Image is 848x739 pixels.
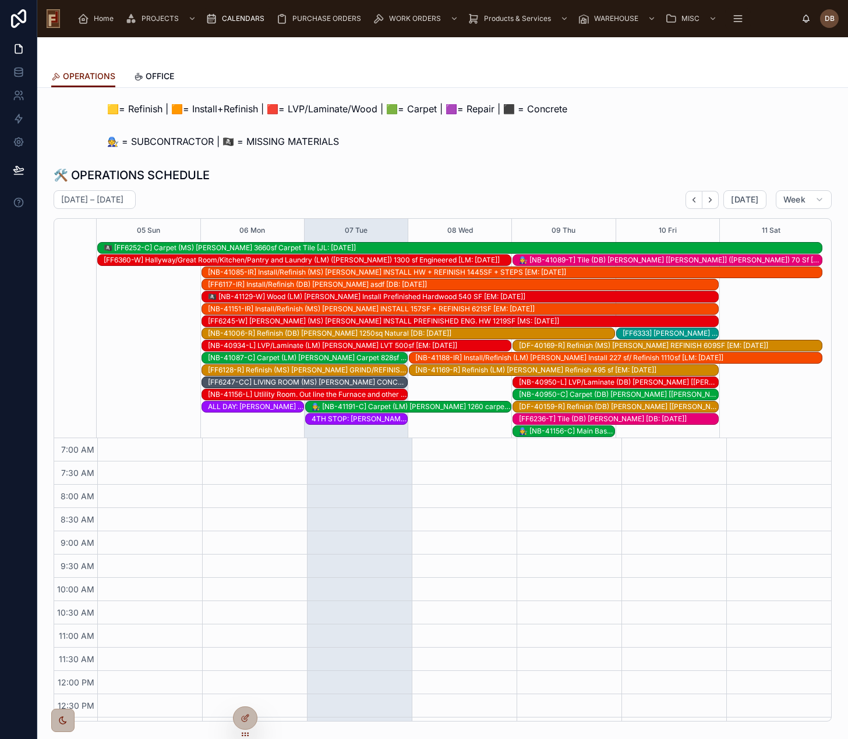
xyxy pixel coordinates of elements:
span: 8:00 AM [58,491,97,501]
div: [FF6128-R] Refinish (MS) Patricia Dries GRIND/REFINISH 157SF [MS: 09-18-25] [208,365,407,375]
div: [DF-40159-R] Refinish (DB) Callen [Marie] (Stretz) Blend 6X3 Area [DB: 09-25-25] [519,402,718,412]
div: 🧑‍🔧 [NB-41191-C] Carpet (LM) [PERSON_NAME] 1260 carpet install with basement stairs [LM: [DATE]] [312,402,511,411]
div: [FF6245-W] Wood (MS) Rachel Moore INSTALL PREFINISHED ENG. HW 1219SF [MS: 09-17-25] [208,316,718,326]
div: [DF-40159-R] Refinish (DB) [PERSON_NAME] [[PERSON_NAME]] ([PERSON_NAME]) Blend 6X3 Area [DB: [DATE]] [519,402,718,411]
div: [NB-41151-IR] Install/Refinish (MS) [PERSON_NAME] INSTALL 157SF + REFINISH 621SF [EM: [DATE]] [208,304,718,314]
span: PURCHASE ORDERS [292,14,361,23]
div: [NB-41156-L] Utlility Room. Out line the Furnace and other equipmemt. (LM) [PERSON_NAME] 204 sf L... [208,390,407,399]
span: 12:30 PM [55,701,97,710]
div: [NB-41156-L] Utlility Room. Out line the Furnace and other equipmemt. (LM) Brittany Hudson 204 sf... [208,389,407,400]
div: [NB-41006-R] Refinish (DB) [PERSON_NAME] 1250sq Natural [DB: [DATE]] [208,329,614,338]
button: [DATE] [723,190,766,209]
span: Home [94,14,114,23]
a: PROJECTS [122,8,202,29]
div: [NB-41169-R] Refinish (LM) Nancy Davis Refinish 495 sf [EM: 09-24-25] [415,365,718,375]
div: [FF6360-W] Hallyway/Great Room/Kitchen/Pantry and Laundry (LM) ([PERSON_NAME]) 1300 sf Engineered... [104,255,510,265]
a: CALENDARS [202,8,273,29]
a: OPERATIONS [51,66,115,88]
div: [NB-40950-L] LVP/Laminate (DB) Sid Grinker [Kenny] (Aspenwood) 500sq [DB: 10-07-25] [519,377,718,388]
div: [FF6360-W] Hallyway/Great Room/Kitchen/Pantry and Laundry (LM) (Riehle) 1300 sf Engineered [LM: 0... [104,255,510,265]
div: [NB-41087-C] Carpet (LM) Sandy Goethel Carpet 828sf [EM: 09-19-25] [208,353,407,363]
div: [NB-40950-L] LVP/Laminate (DB) [PERSON_NAME] [[PERSON_NAME]] (Aspenwood) 500sq [DB: [DATE]] [519,378,718,387]
div: 🧑‍🔧 [NB-41089-T] Tile (DB) Callen [Jennifer] (Wylie) 70 Sf [EM: 09-24-25] [519,255,822,265]
div: [FF6333] Stephanie Dietsche (DB) Tearout only [DB: 10-02-25] [623,328,718,339]
div: 🧑‍🔧 [NB-41089-T] Tile (DB) [PERSON_NAME] [[PERSON_NAME]] ([PERSON_NAME]) 70 Sf [EM: [DATE]] [519,255,822,265]
div: [NB-41085-IR] Install/Refinish (MS) [PERSON_NAME] INSTALL HW + REFINISH 1445SF + STEPS [EM: [DATE]] [208,268,822,277]
a: PURCHASE ORDERS [273,8,369,29]
span: OFFICE [146,70,174,82]
span: 12:00 PM [55,677,97,687]
div: 🏴‍☠️ [FF6252-C] Carpet (MS) [PERSON_NAME] 3660sf Carpet Tile [JL: [DATE]] [104,243,822,253]
span: [DATE] [731,194,758,205]
div: [NB-40934-L] LVP/Laminate (LM) [PERSON_NAME] LVT 500sf [EM: [DATE]] [208,341,511,350]
span: WORK ORDERS [389,14,441,23]
div: 🧑‍🔧 [NB-41156-C] Main Basement Area (LM) [PERSON_NAME] 816 sf carpet [LM: [DATE]] [519,427,614,436]
button: 11 Sat [762,219,780,242]
div: 4TH STOP: Darth Vader | 10/05/25 | Callback [: 10-06-25] [312,414,407,424]
div: 🏴‍☠️ [FF6252-C] Carpet (MS) Joy Gallmon 3660sf Carpet Tile [JL: 09-18-25] [104,243,822,253]
div: [DF-40169-R] Refinish (MS) Elaine Kopanon REFINISH 609SF [EM: 09-24-25] [519,340,822,351]
div: [FF6245-W] [PERSON_NAME] (MS) [PERSON_NAME] INSTALL PREFINISHED ENG. HW 1219SF [MS: [DATE]] [208,317,718,326]
button: 09 Thu [552,219,575,242]
h1: 🛠️ OPERATIONS SCHEDULE [54,167,210,183]
span: CALENDARS [222,14,264,23]
span: 10:30 AM [54,607,97,617]
span: 🟨= Refinish | 🟧= Install+Refinish | 🟥= LVP/Laminate/Wood | 🟩= Carpet | 🟪= Repair | ⬛ = Concrete [107,102,567,116]
button: 08 Wed [447,219,473,242]
a: MISC [662,8,723,29]
div: [FF6117-IR] Install/Refinish (DB) [PERSON_NAME] asdf [DB: [DATE]] [208,280,718,289]
span: Products & Services [484,14,551,23]
span: 11:30 AM [56,654,97,664]
img: App logo [47,9,60,28]
div: [FF6333] [PERSON_NAME] (DB) Tearout only [DB: [DATE]] [623,329,718,338]
div: [FF6236-T] Tile (DB) Karen Gottschalk Tile Steps [DB: 09-18-25] [519,414,718,424]
span: 7:30 AM [58,468,97,478]
span: Week [783,194,805,205]
span: OPERATIONS [63,70,115,82]
div: ALL DAY: Sid Grinker [Kenny] | 08/29/25 | Callback [: 10-06-25] [208,402,303,412]
button: 07 Tue [345,219,368,242]
span: 9:30 AM [58,561,97,571]
span: 8:30 AM [58,514,97,524]
span: PROJECTS [142,14,179,23]
button: 10 Fri [659,219,677,242]
div: [NB-41188-IR] Install/Refinish (LM) [PERSON_NAME] Install 227 sf/ Refinish 1110sf [LM: [DATE]] [415,353,822,363]
div: 4TH STOP: [PERSON_NAME] | [DATE] | Callback [: [DATE]] [312,414,407,424]
div: [DF-40169-R] Refinish (MS) [PERSON_NAME] REFINISH 609SF [EM: [DATE]] [519,341,822,350]
div: 🧑‍🔧 [NB-41191-C] Carpet (LM) Swetha Ramakrishnan 1260 carpet install with basement stairs [LM: 09... [312,402,511,412]
div: [NB-41085-IR] Install/Refinish (MS) Margret Steinhafel INSTALL HW + REFINISH 1445SF + STEPS [EM: ... [208,267,822,278]
a: WORK ORDERS [369,8,464,29]
a: WAREHOUSE [574,8,662,29]
div: [NB-40950-C] Carpet (DB) Sid Grinker [Kenny] (Aspenwood) 2 bedrooms [DB: 10-07-25] [519,389,718,400]
div: ALL DAY: [PERSON_NAME] [[PERSON_NAME]] | [DATE] | Callback [: [DATE]] [208,402,303,411]
div: [NB-41087-C] Carpet (LM) [PERSON_NAME] Carpet 828sf [EM: [DATE]] [208,353,407,363]
div: 06 Mon [239,219,265,242]
span: 🧑‍🔧 = SUBCONTRACTOR | 🏴‍☠️ = MISSING MATERIALS [107,134,339,148]
span: 9:00 AM [58,538,97,548]
div: [FF6117-IR] Install/Refinish (DB) Lauren McMillen asdf [DB: 09-23-25] [208,279,718,290]
button: Next [702,191,719,209]
div: [FF6247-CC] LIVING ROOM (MS) Greg Corcoran CONCRETE COATING 298SF (INDOORS) [MS: 09-17-25] [208,377,407,388]
div: [NB-40950-C] Carpet (DB) [PERSON_NAME] [[PERSON_NAME]] (Aspenwood) 2 bedrooms [DB: [DATE]] [519,390,718,399]
h2: [DATE] – [DATE] [61,194,123,205]
button: Back [686,191,702,209]
div: [NB-40934-L] LVP/Laminate (LM) Kim Praefke LVT 500sf [EM: 09-03-25] [208,340,511,351]
div: [NB-41006-R] Refinish (DB) Shelley Butler 1250sq Natural [DB: 08-28-25] [208,328,614,339]
div: [FF6236-T] Tile (DB) [PERSON_NAME] [DB: [DATE]] [519,414,718,424]
span: WAREHOUSE [594,14,638,23]
a: Products & Services [464,8,574,29]
div: [NB-41169-R] Refinish (LM) [PERSON_NAME] Refinish 495 sf [EM: [DATE]] [415,365,718,375]
button: Week [776,190,832,209]
div: scrollable content [69,6,801,31]
a: OFFICE [134,66,174,89]
div: [FF6128-R] Refinish (MS) [PERSON_NAME] GRIND/REFINISH 157SF [MS: [DATE]] [208,365,407,375]
a: Home [74,8,122,29]
div: 🏴‍☠️ [NB-41129-W] Wood (LM) [PERSON_NAME] Install Prefinished Hardwood 540 SF [EM: [DATE]] [208,292,718,301]
div: [NB-41188-IR] Install/Refinish (LM) Jeff Fuller Install 227 sf/ Refinish 1110sf [LM: 09-08-25] [415,353,822,363]
div: 🧑‍🔧 [NB-41156-C] Main Basement Area (LM) Brittany Hudson 816 sf carpet [LM: 09-16-25] [519,426,614,436]
div: [FF6247-CC] LIVING ROOM (MS) [PERSON_NAME] CONCRETE COATING 298SF (INDOORS) [MS: [DATE]] [208,378,407,387]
